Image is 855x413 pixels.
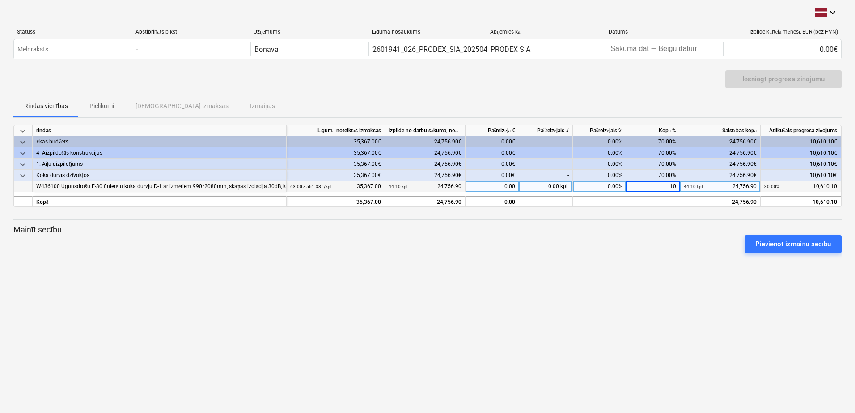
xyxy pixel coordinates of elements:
[385,125,466,136] div: Izpilde no darbu sākuma, neskaitot kārtējā mēneša izpildi
[17,29,128,35] div: Statuss
[755,238,831,250] div: Pievienot izmaiņu secību
[680,170,761,181] div: 24,756.90€
[36,170,283,181] div: Koka durvis dzīvokļos
[385,159,466,170] div: 24,756.90€
[287,125,385,136] div: Līgumā noteiktās izmaksas
[389,197,461,208] div: 24,756.90
[287,159,385,170] div: 35,367.00€
[764,197,837,208] div: 10,610.10
[626,136,680,147] div: 70.00%
[17,159,28,170] span: keyboard_arrow_down
[33,196,287,207] div: Kopā
[389,181,461,192] div: 24,756.90
[290,197,381,208] div: 35,367.00
[290,181,381,192] div: 35,367.00
[680,196,761,207] div: 24,756.90
[626,147,680,159] div: 70.00%
[656,43,698,55] input: Beigu datums
[573,147,626,159] div: 0.00%
[17,45,48,54] p: Melnraksts
[680,159,761,170] div: 24,756.90€
[13,224,842,235] p: Mainīt secību
[36,147,283,159] div: 4- Aizpildošās konstrukcijas
[727,29,838,35] div: Izpilde kārtējā mēnesī, EUR (bez PVN)
[626,159,680,170] div: 70.00%
[573,159,626,170] div: 0.00%
[17,170,28,181] span: keyboard_arrow_down
[466,170,519,181] div: 0.00€
[761,125,841,136] div: Atlikušais progresa ziņojums
[389,184,409,189] small: 44.10 kpl.
[651,46,656,52] div: -
[680,147,761,159] div: 24,756.90€
[36,181,283,192] div: W436100 Ugunsdrošu E-30 finierētu koka durvju D-1 ar izmēriem 990*2080mm, skaņas izolācija 30dB, ...
[761,170,841,181] div: 10,610.10€
[519,125,573,136] div: Pašreizējais #
[136,45,138,54] div: -
[519,136,573,147] div: -
[254,45,279,54] div: Bonava
[466,159,519,170] div: 0.00€
[372,29,483,35] div: Līguma nosaukums
[519,181,573,192] div: 0.00 kpl.
[89,101,114,111] p: Pielikumi
[519,147,573,159] div: -
[761,136,841,147] div: 10,610.10€
[626,125,680,136] div: Kopā %
[466,181,519,192] div: 0.00
[287,147,385,159] div: 35,367.00€
[385,136,466,147] div: 24,756.90€
[573,170,626,181] div: 0.00%
[573,136,626,147] div: 0.00%
[36,136,283,147] div: Ēkas budžets
[385,170,466,181] div: 24,756.90€
[573,181,626,192] div: 0.00%
[609,29,720,35] div: Datums
[17,148,28,159] span: keyboard_arrow_down
[17,126,28,136] span: keyboard_arrow_down
[519,159,573,170] div: -
[290,184,333,189] small: 63.00 × 561.38€ / kpl.
[626,170,680,181] div: 70.00%
[36,159,283,170] div: 1. Aiļu aizpildījums
[287,136,385,147] div: 35,367.00€
[466,125,519,136] div: Pašreizējā €
[609,43,651,55] input: Sākuma datums
[466,136,519,147] div: 0.00€
[764,181,837,192] div: 10,610.10
[490,29,601,35] div: Apņemies kā
[17,137,28,147] span: keyboard_arrow_down
[684,184,704,189] small: 44.10 kpl.
[680,136,761,147] div: 24,756.90€
[287,170,385,181] div: 35,367.00€
[466,147,519,159] div: 0.00€
[24,101,68,111] p: Rindas vienības
[573,125,626,136] div: Pašreizējais %
[519,170,573,181] div: -
[764,184,779,189] small: 30.00%
[684,181,757,192] div: 24,756.90
[491,45,530,54] div: PRODEX SIA
[135,29,247,35] div: Apstiprināts plkst
[827,7,838,18] i: keyboard_arrow_down
[254,29,365,35] div: Uzņēmums
[745,235,842,253] button: Pievienot izmaiņu secību
[761,147,841,159] div: 10,610.10€
[761,159,841,170] div: 10,610.10€
[33,125,287,136] div: rindas
[680,125,761,136] div: Saistības kopā
[385,147,466,159] div: 24,756.90€
[372,45,686,54] div: 2601941_026_PRODEX_SIA_20250425_Ligums_durvju_piegade-montaza_Nr.2601941026_MR1.pdf
[723,42,841,56] div: 0.00€
[466,196,519,207] div: 0.00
